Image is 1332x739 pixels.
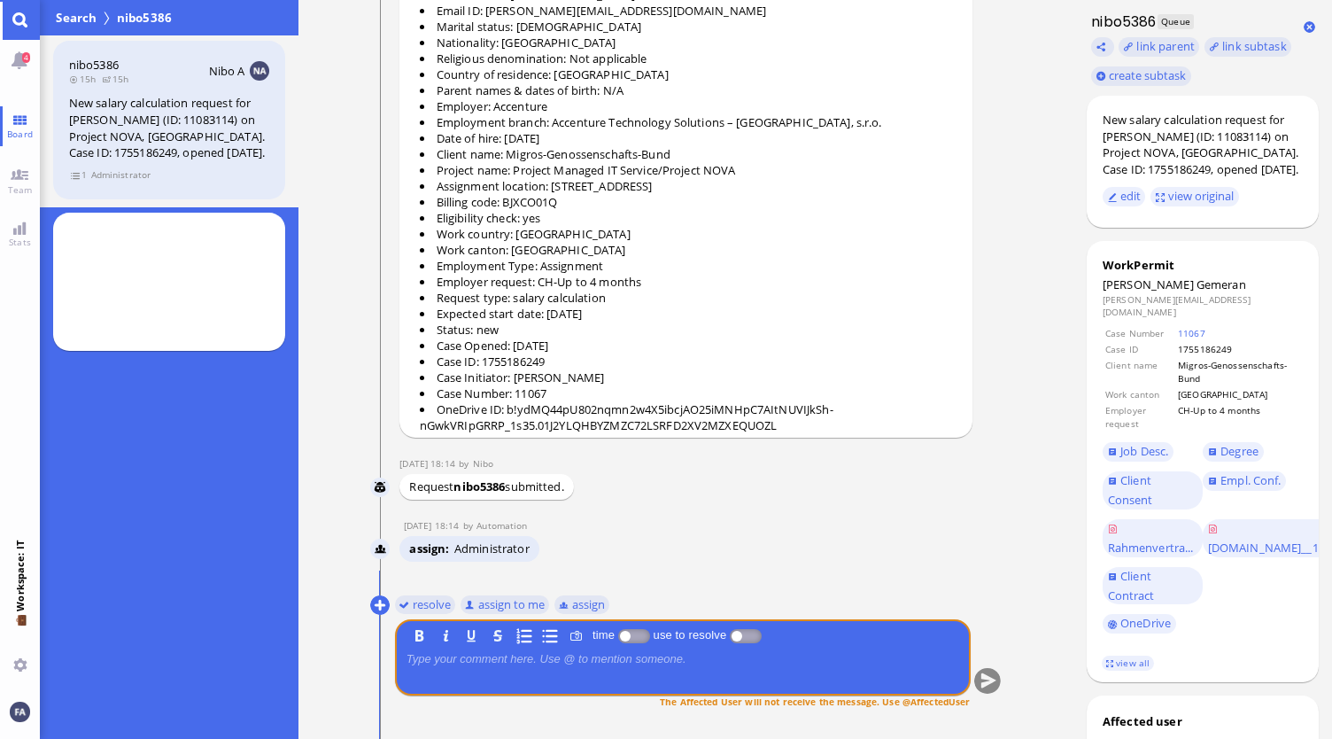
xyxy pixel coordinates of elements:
[459,457,473,470] span: by
[399,457,459,470] span: [DATE] 18:14
[618,628,650,642] p-inputswitch: Log time spent
[1091,66,1191,86] button: create subtask
[420,258,963,274] li: Employment Type: Assignment
[1120,443,1168,459] span: Job Desc.
[420,274,963,290] li: Employer request: CH-Up to 4 months
[102,73,135,85] span: 15h
[1104,358,1175,385] td: Client name
[1220,443,1258,459] span: Degree
[1104,342,1175,356] td: Case ID
[1103,257,1303,273] div: WorkPermit
[488,626,507,645] button: S
[395,595,456,614] button: resolve
[420,162,963,178] li: Project name: Project Managed IT Service/Project NOVA
[209,63,245,79] span: Nibo A
[90,167,151,183] span: Administrator
[420,19,963,35] li: Marital status: [DEMOGRAPHIC_DATA]
[420,338,963,354] li: Case Opened: [DATE]
[1091,37,1114,57] button: Copy ticket nibo5386 link to clipboard
[1204,37,1291,57] task-group-action-menu: link subtask
[69,57,119,73] span: nibo5386
[420,385,963,401] li: Case Number: 11067
[1178,327,1205,339] a: 11067
[4,236,35,248] span: Stats
[420,178,963,194] li: Assignment location: [STREET_ADDRESS]
[1104,326,1175,340] td: Case Number
[1177,358,1301,385] td: Migros-Genossenschafts-Bund
[420,401,963,433] li: OneDrive ID: b!ydMQ44pU802nqmn2w4X5ibcjAO25iMNHpC7AItNUVIJkSh-nGwkVRIpGRRP_1s35.01J2YLQHBYZMZC72L...
[1177,403,1301,431] td: CH-Up to 4 months
[1102,656,1153,671] a: view all
[70,167,88,183] span: view 1 items
[1103,442,1173,462] a: Job Desc.
[1220,472,1281,488] span: Empl. Conf.
[22,52,30,63] span: 4
[1103,276,1194,292] span: [PERSON_NAME]
[420,210,963,226] li: Eligibility check: yes
[409,541,453,556] span: assign
[13,611,27,651] span: 💼 Workspace: IT
[1103,471,1203,510] a: Client Consent
[404,519,463,532] span: [DATE] 18:14
[436,626,455,645] button: I
[660,695,970,707] span: The Affected User will not receive the message. Use @AffectedUser
[420,306,963,322] li: Expected start date: [DATE]
[420,130,963,146] li: Date of hire: [DATE]
[10,702,29,721] img: You
[1158,14,1194,29] span: Queue
[69,73,102,85] span: 15h
[420,51,963,66] li: Religious denomination: Not applicable
[420,194,963,210] li: Billing code: BJXCO01Q
[1103,187,1146,206] button: edit
[370,478,390,497] img: Nibo
[420,290,963,306] li: Request type: salary calculation
[1103,293,1303,319] dd: [PERSON_NAME][EMAIL_ADDRESS][DOMAIN_NAME]
[461,595,550,614] button: assign to me
[420,3,963,19] li: Email ID: [PERSON_NAME][EMAIL_ADDRESS][DOMAIN_NAME]
[1104,403,1175,431] td: Employer request
[453,478,505,494] strong: nibo5386
[1203,442,1263,462] a: Degree
[1104,387,1175,401] td: Work canton
[1103,519,1203,557] a: Rahmenvertra...
[730,628,762,642] p-inputswitch: use to resolve
[399,474,574,500] div: Request submitted.
[69,95,269,160] div: New salary calculation request for [PERSON_NAME] (ID: 11083114) on Project NOVA, [GEOGRAPHIC_DATA...
[473,457,494,470] span: Nibo
[1103,713,1182,729] div: Affected user
[420,369,963,385] li: Case Initiator: [PERSON_NAME]
[1196,276,1246,292] span: Gemeran
[589,628,618,642] label: time
[1177,387,1301,401] td: [GEOGRAPHIC_DATA]
[371,540,391,559] img: Automation
[53,9,100,27] span: Search
[1203,471,1286,491] a: Empl. Conf.
[1108,540,1194,556] span: Rahmenvertra...
[4,183,37,196] span: Team
[420,146,963,162] li: Client name: Migros-Genossenschafts-Bund
[1222,38,1287,54] span: link subtask
[1150,187,1239,206] button: view original
[462,626,482,645] button: U
[420,98,963,114] li: Employer: Accenture
[420,35,963,51] li: Nationality: [GEOGRAPHIC_DATA]
[1103,567,1203,605] a: Client Contract
[250,61,269,81] img: NA
[420,322,963,338] li: Status: new
[420,66,963,82] li: Country of residence: [GEOGRAPHIC_DATA]
[420,82,963,98] li: Parent names & dates of birth: N/A
[410,626,430,645] button: B
[3,128,37,140] span: Board
[554,595,610,614] button: assign
[650,628,730,642] label: use to resolve
[1108,568,1155,603] span: Client Contract
[420,226,963,242] li: Work country: [GEOGRAPHIC_DATA]
[1087,12,1157,32] h1: nibo5386
[420,114,963,130] li: Employment branch: Accenture Technology Solutions – [GEOGRAPHIC_DATA], s.r.o.
[1108,472,1153,508] span: Client Consent
[113,9,175,27] span: nibo5386
[420,354,963,369] li: Case ID: 1755186249
[463,519,477,532] span: by
[1103,112,1303,177] div: New salary calculation request for [PERSON_NAME] (ID: 11083114) on Project NOVA, [GEOGRAPHIC_DATA...
[476,519,527,532] span: automation@bluelakelegal.com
